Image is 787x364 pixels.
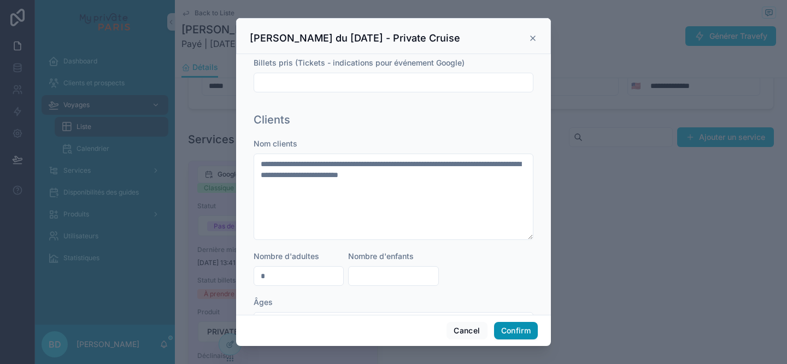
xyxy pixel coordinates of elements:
[494,322,538,339] button: Confirm
[348,251,414,261] span: Nombre d'enfants
[254,58,465,67] span: Billets pris (Tickets - indications pour événement Google)
[254,112,290,127] h1: Clients
[254,251,319,261] span: Nombre d'adultes
[447,322,487,339] button: Cancel
[254,297,273,307] span: Âges
[250,32,460,45] h3: [PERSON_NAME] du [DATE] - Private Cruise
[254,139,297,148] span: Nom clients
